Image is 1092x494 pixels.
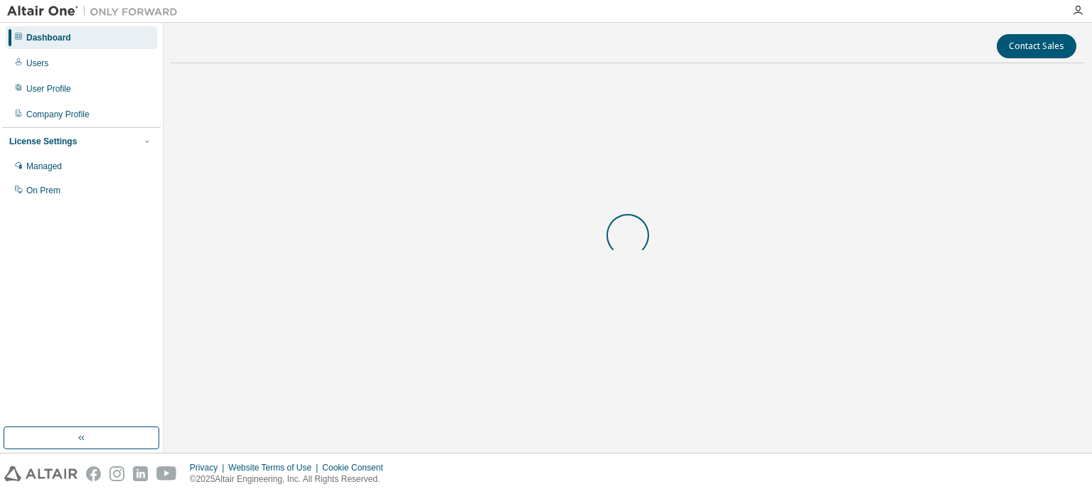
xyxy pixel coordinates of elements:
[322,462,391,473] div: Cookie Consent
[156,466,177,481] img: youtube.svg
[4,466,77,481] img: altair_logo.svg
[228,462,322,473] div: Website Terms of Use
[997,34,1076,58] button: Contact Sales
[26,161,62,172] div: Managed
[9,136,77,147] div: License Settings
[86,466,101,481] img: facebook.svg
[26,32,71,43] div: Dashboard
[26,58,48,69] div: Users
[7,4,185,18] img: Altair One
[190,462,228,473] div: Privacy
[190,473,392,485] p: © 2025 Altair Engineering, Inc. All Rights Reserved.
[26,83,71,95] div: User Profile
[26,109,90,120] div: Company Profile
[133,466,148,481] img: linkedin.svg
[109,466,124,481] img: instagram.svg
[26,185,60,196] div: On Prem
